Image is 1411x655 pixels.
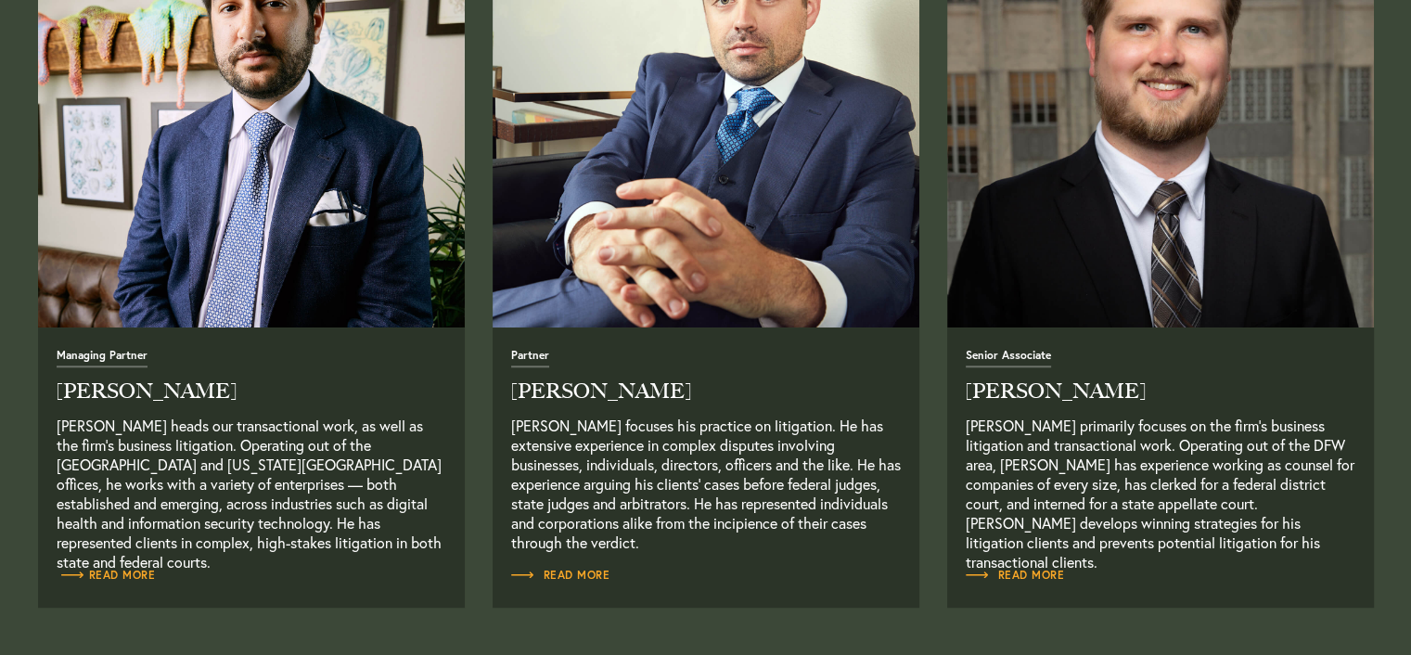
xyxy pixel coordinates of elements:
a: Read Full Bio [511,566,610,584]
span: Read More [511,570,610,581]
span: Read More [966,570,1065,581]
span: Read More [57,570,156,581]
p: [PERSON_NAME] heads our transactional work, as well as the firm’s business litigation. Operating ... [57,416,446,552]
p: [PERSON_NAME] focuses his practice on litigation. He has extensive experience in complex disputes... [511,416,901,552]
h2: [PERSON_NAME] [511,381,901,402]
p: [PERSON_NAME] primarily focuses on the firm’s business litigation and transactional work. Operati... [966,416,1355,552]
h2: [PERSON_NAME] [57,381,446,402]
a: Read Full Bio [57,347,446,552]
span: Managing Partner [57,350,148,367]
span: Partner [511,350,549,367]
a: Read Full Bio [511,347,901,552]
h2: [PERSON_NAME] [966,381,1355,402]
a: Read Full Bio [966,347,1355,552]
a: Read Full Bio [966,566,1065,584]
a: Read Full Bio [57,566,156,584]
span: Senior Associate [966,350,1051,367]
